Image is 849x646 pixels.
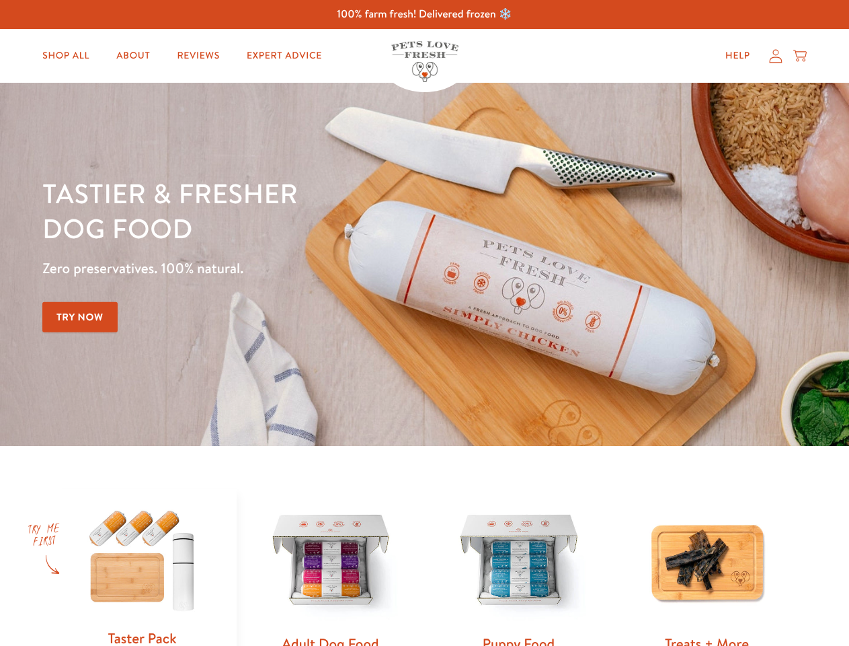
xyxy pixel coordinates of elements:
a: Help [715,42,761,69]
img: Pets Love Fresh [391,41,458,82]
a: Shop All [32,42,100,69]
a: About [106,42,161,69]
p: Zero preservatives. 100% natural. [42,256,552,281]
a: Try Now [42,302,118,332]
h1: Tastier & fresher dog food [42,176,552,246]
a: Reviews [166,42,230,69]
a: Expert Advice [236,42,333,69]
